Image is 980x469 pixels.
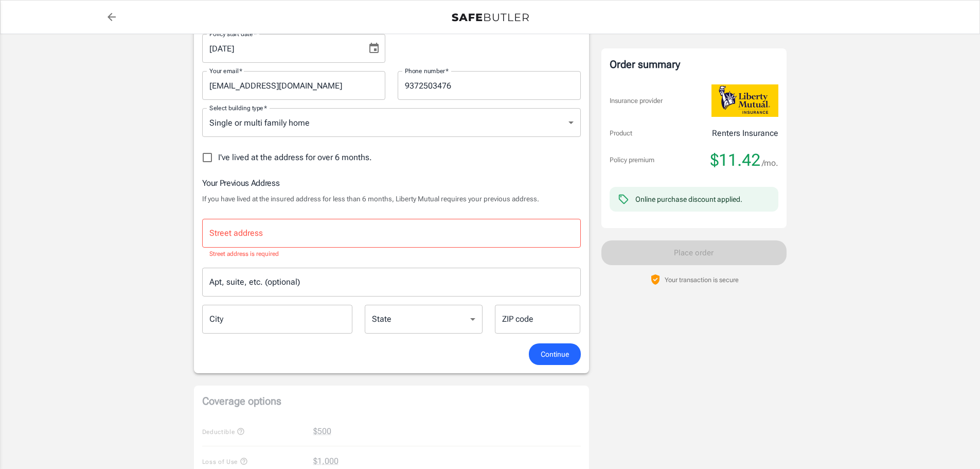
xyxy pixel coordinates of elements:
[101,7,122,27] a: back to quotes
[529,343,581,366] button: Continue
[610,57,778,72] div: Order summary
[635,194,742,204] div: Online purchase discount applied.
[202,108,581,137] div: Single or multi family home
[209,249,574,259] p: Street address is required
[202,177,581,189] h6: Your Previous Address
[710,150,760,170] span: $11.42
[405,66,449,75] label: Phone number
[610,128,632,138] p: Product
[209,103,267,112] label: Select building type
[209,66,242,75] label: Your email
[712,127,778,140] p: Renters Insurance
[711,84,778,117] img: Liberty Mutual
[452,13,529,22] img: Back to quotes
[541,348,569,361] span: Continue
[202,194,581,204] p: If you have lived at the insured address for less than 6 months, Liberty Mutual requires your pre...
[762,156,778,170] span: /mo.
[610,96,663,106] p: Insurance provider
[202,34,360,63] input: MM/DD/YYYY
[364,38,384,59] button: Choose date, selected date is Oct 7, 2025
[665,275,739,285] p: Your transaction is secure
[218,151,372,164] span: I've lived at the address for over 6 months.
[398,71,581,100] input: Enter number
[202,71,385,100] input: Enter email
[610,155,654,165] p: Policy premium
